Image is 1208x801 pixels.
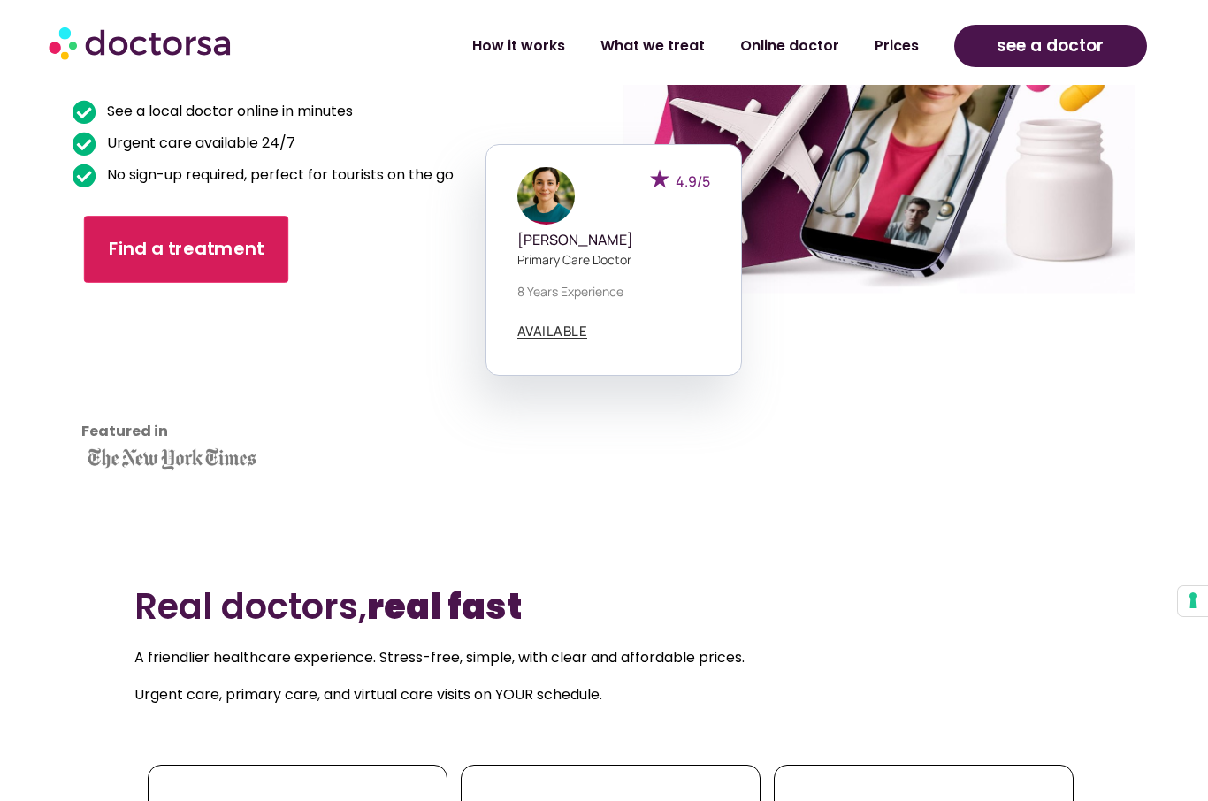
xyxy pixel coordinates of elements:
[134,683,1074,707] p: Urgent care, primary care, and virtual care visits on YOUR schedule.
[134,585,1074,628] h2: Real doctors,
[517,324,588,339] a: AVAILABLE
[676,172,710,191] span: 4.9/5
[367,582,522,631] b: real fast
[322,26,937,66] nav: Menu
[954,25,1147,67] a: see a doctor
[857,26,937,66] a: Prices
[723,26,857,66] a: Online doctor
[81,313,241,446] iframe: Customer reviews powered by Trustpilot
[517,250,710,269] p: Primary care doctor
[81,421,168,441] strong: Featured in
[103,99,353,124] span: See a local doctor online in minutes
[997,32,1104,60] span: see a doctor
[84,217,288,284] a: Find a treatment
[517,324,588,338] span: AVAILABLE
[455,26,583,66] a: How it works
[134,645,1074,670] p: A friendlier healthcare experience. Stress-free, simple, with clear and affordable prices.
[103,131,295,156] span: Urgent care available 24/7
[583,26,723,66] a: What we treat
[517,282,710,301] p: 8 years experience
[103,163,454,187] span: No sign-up required, perfect for tourists on the go
[517,232,710,248] h5: [PERSON_NAME]
[109,237,264,263] span: Find a treatment
[1178,586,1208,616] button: Your consent preferences for tracking technologies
